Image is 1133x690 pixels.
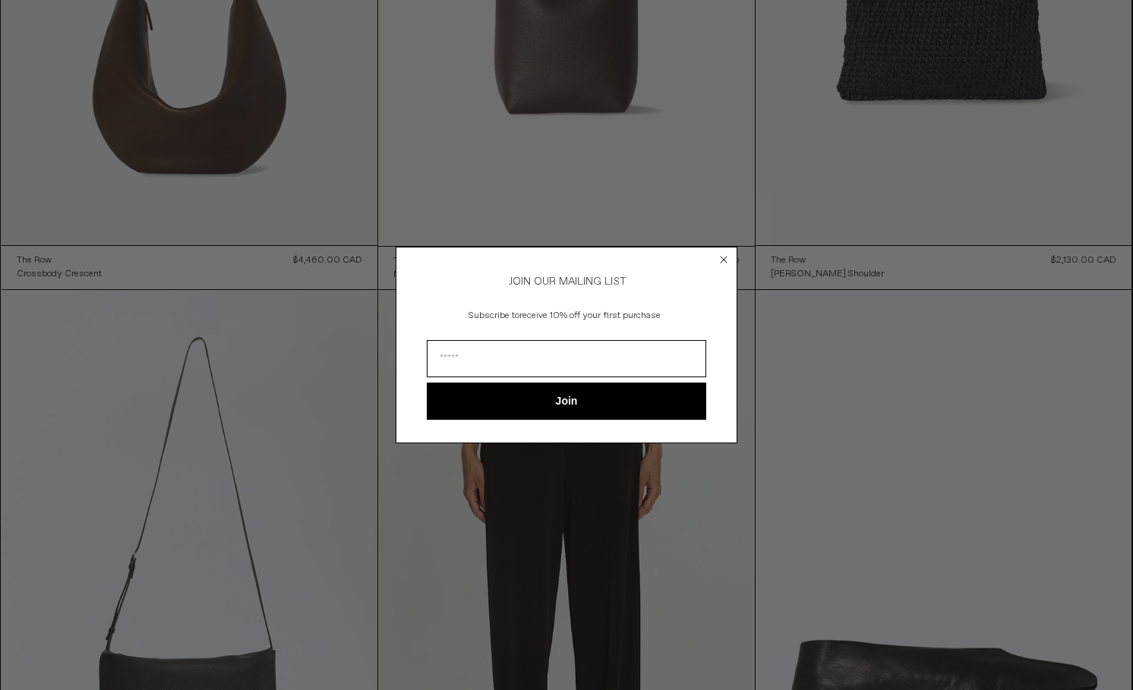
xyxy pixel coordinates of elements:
[507,275,626,288] span: JOIN OUR MAILING LIST
[469,310,519,322] span: Subscribe to
[519,310,661,322] span: receive 10% off your first purchase
[427,383,706,420] button: Join
[716,252,731,267] button: Close dialog
[427,340,706,377] input: Email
